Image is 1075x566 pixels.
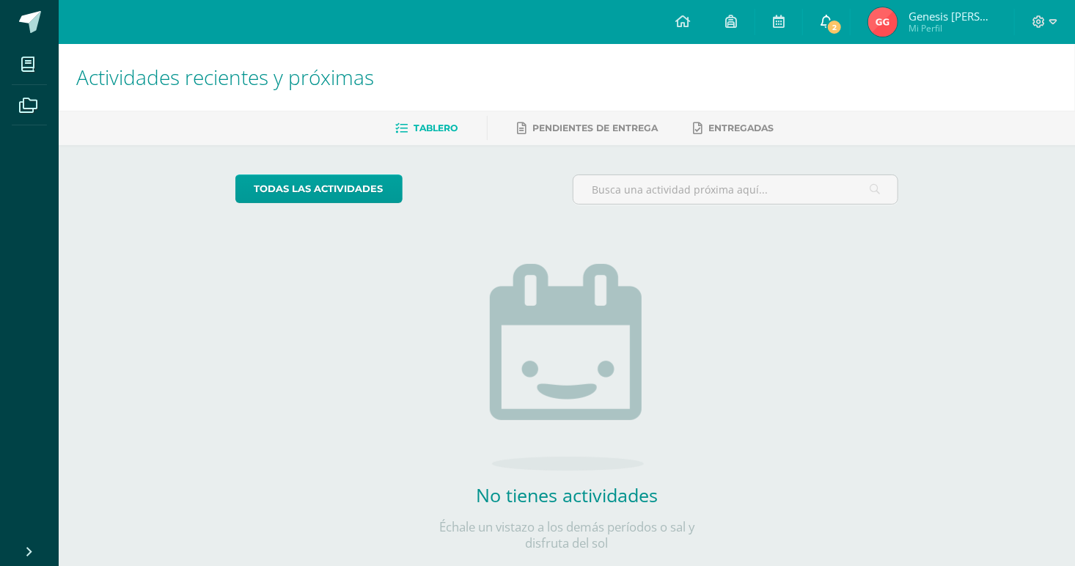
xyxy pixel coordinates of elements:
[517,117,658,140] a: Pendientes de entrega
[868,7,898,37] img: b26d26339415fef33be69fb96098ffe7.png
[532,122,658,133] span: Pendientes de entrega
[909,22,997,34] span: Mi Perfil
[76,63,374,91] span: Actividades recientes y próximas
[420,482,713,507] h2: No tienes actividades
[395,117,458,140] a: Tablero
[490,264,644,471] img: no_activities.png
[708,122,774,133] span: Entregadas
[414,122,458,133] span: Tablero
[693,117,774,140] a: Entregadas
[573,175,898,204] input: Busca una actividad próxima aquí...
[235,174,403,203] a: todas las Actividades
[909,9,997,23] span: Genesis [PERSON_NAME]
[826,19,843,35] span: 2
[420,519,713,551] p: Échale un vistazo a los demás períodos o sal y disfruta del sol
